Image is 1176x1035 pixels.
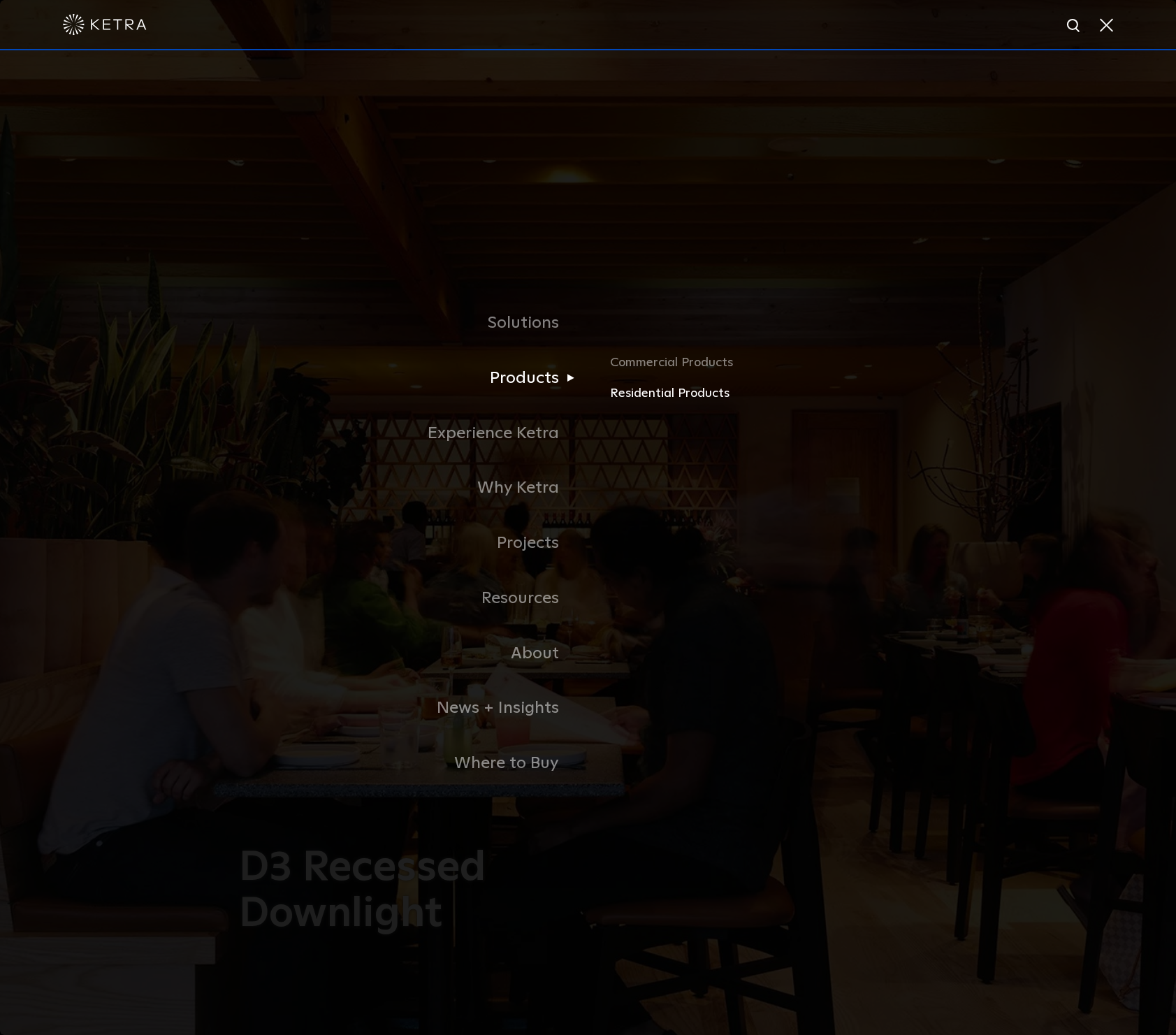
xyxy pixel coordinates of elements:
div: Navigation Menu [239,296,938,791]
a: Products [239,351,588,406]
a: Why Ketra [239,461,588,516]
a: News + Insights [239,681,588,736]
a: Resources [239,571,588,626]
a: Projects [239,516,588,571]
a: Commercial Products [610,353,937,384]
a: Solutions [239,296,588,351]
a: Residential Products [610,384,937,404]
a: Where to Buy [239,736,588,791]
a: About [239,626,588,681]
img: search icon [1066,17,1083,35]
a: Experience Ketra [239,406,588,461]
img: ketra-logo-2019-white [63,14,147,35]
